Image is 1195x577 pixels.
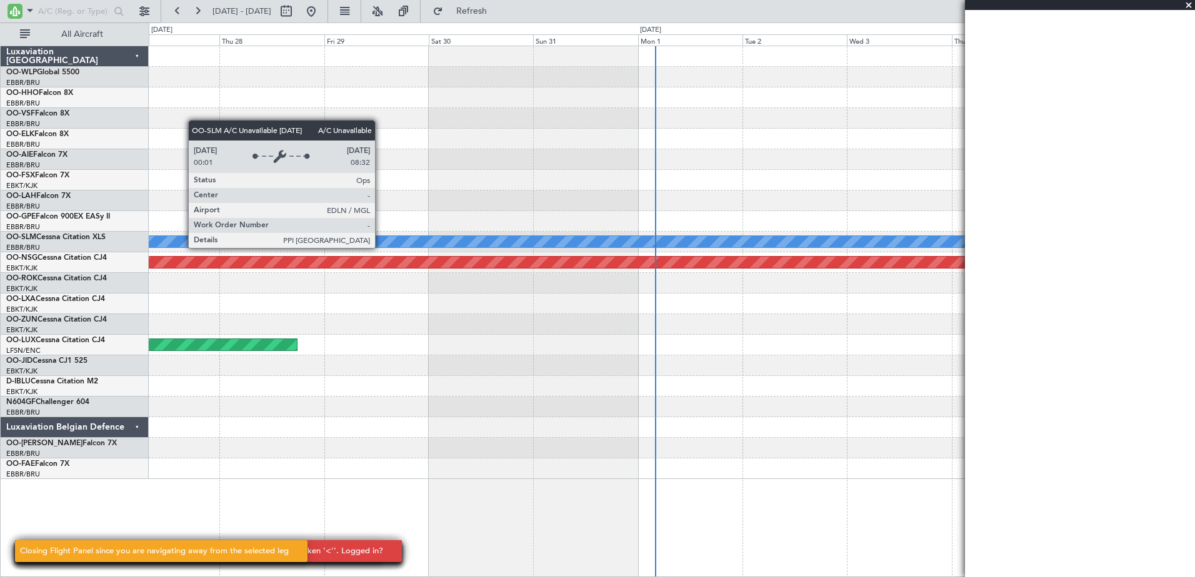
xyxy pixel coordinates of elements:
a: OO-WLPGlobal 5500 [6,69,79,76]
div: [DATE] [151,25,172,36]
span: OO-GPE [6,213,36,220]
a: EBBR/BRU [6,202,40,211]
div: Wed 3 [847,34,951,46]
a: EBBR/BRU [6,408,40,417]
a: EBBR/BRU [6,119,40,129]
a: EBKT/KJK [6,181,37,190]
a: EBKT/KJK [6,305,37,314]
a: EBBR/BRU [6,78,40,87]
span: OO-FSX [6,172,35,179]
a: EBKT/KJK [6,284,37,293]
span: OO-VSF [6,110,35,117]
div: Mon 1 [638,34,742,46]
div: Sat 30 [429,34,533,46]
button: Refresh [427,1,502,21]
input: A/C (Reg. or Type) [38,2,110,21]
a: EBBR/BRU [6,140,40,149]
a: OO-LAHFalcon 7X [6,192,71,200]
a: OO-AIEFalcon 7X [6,151,67,159]
a: OO-JIDCessna CJ1 525 [6,357,87,365]
a: OO-ROKCessna Citation CJ4 [6,275,107,282]
span: OO-LXA [6,295,36,303]
a: OO-NSGCessna Citation CJ4 [6,254,107,262]
span: All Aircraft [32,30,132,39]
a: OO-ELKFalcon 8X [6,131,69,138]
div: Sun 31 [533,34,637,46]
div: Closing Flight Panel since you are navigating away from the selected leg [20,545,289,558]
a: EBBR/BRU [6,222,40,232]
div: [DATE] [640,25,661,36]
span: OO-AIE [6,151,33,159]
a: EBBR/BRU [6,243,40,252]
span: OO-HHO [6,89,39,97]
a: EBKT/KJK [6,264,37,273]
div: Thu 28 [219,34,324,46]
a: EBBR/BRU [6,99,40,108]
span: OO-[PERSON_NAME] [6,440,82,447]
div: Fri 29 [324,34,429,46]
span: OO-SLM [6,234,36,241]
div: Thu 4 [952,34,1056,46]
a: OO-LXACessna Citation CJ4 [6,295,105,303]
span: OO-LUX [6,337,36,344]
a: EBBR/BRU [6,449,40,458]
a: D-IBLUCessna Citation M2 [6,378,98,385]
a: EBKT/KJK [6,387,37,397]
div: Tue 2 [742,34,847,46]
span: Refresh [446,7,498,16]
a: OO-SLMCessna Citation XLS [6,234,106,241]
a: OO-GPEFalcon 900EX EASy II [6,213,110,220]
a: OO-VSFFalcon 8X [6,110,69,117]
span: OO-WLP [6,69,37,76]
div: Wed 27 [115,34,219,46]
a: OO-LUXCessna Citation CJ4 [6,337,105,344]
span: OO-FAE [6,460,35,468]
a: LFSN/ENC [6,346,41,355]
a: EBKT/KJK [6,325,37,335]
button: All Aircraft [14,24,136,44]
a: OO-FSXFalcon 7X [6,172,69,179]
a: EBBR/BRU [6,160,40,170]
span: N604GF [6,398,36,406]
a: EBKT/KJK [6,367,37,376]
a: OO-HHOFalcon 8X [6,89,73,97]
span: OO-NSG [6,254,37,262]
span: OO-ROK [6,275,37,282]
a: OO-FAEFalcon 7X [6,460,69,468]
span: OO-ELK [6,131,34,138]
span: OO-LAH [6,192,36,200]
a: OO-[PERSON_NAME]Falcon 7X [6,440,117,447]
a: OO-ZUNCessna Citation CJ4 [6,316,107,323]
span: [DATE] - [DATE] [212,6,271,17]
span: D-IBLU [6,378,31,385]
a: N604GFChallenger 604 [6,398,89,406]
span: OO-JID [6,357,32,365]
span: OO-ZUN [6,316,37,323]
a: EBBR/BRU [6,470,40,479]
